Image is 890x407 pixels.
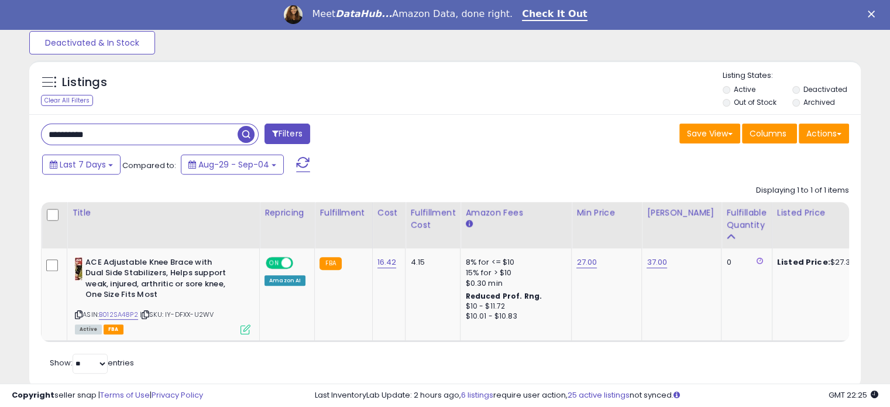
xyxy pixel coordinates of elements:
label: Out of Stock [734,97,776,107]
a: 16.42 [377,256,397,268]
div: Fulfillment [319,207,367,219]
div: Fulfillment Cost [410,207,455,231]
div: $10.01 - $10.83 [465,312,562,322]
span: Columns [750,128,786,139]
div: Amazon AI [264,275,305,286]
span: FBA [104,324,123,334]
a: Privacy Policy [152,389,203,401]
button: Columns [742,124,797,143]
a: Terms of Use [100,389,150,401]
div: Listed Price [777,207,878,219]
button: Save View [679,124,740,143]
div: Repricing [264,207,310,219]
div: seller snap | | [12,390,203,401]
img: 41iyKt16j7L._SL40_.jpg [75,257,83,281]
span: | SKU: IY-DFXX-U2WV [140,310,214,319]
a: Check It Out [522,8,587,21]
div: Close [868,11,879,18]
div: $10 - $11.72 [465,302,562,312]
b: Reduced Prof. Rng. [465,291,542,301]
label: Archived [803,97,834,107]
span: Compared to: [122,160,176,171]
small: FBA [319,257,341,270]
div: 4.15 [410,257,451,268]
div: 15% for > $10 [465,268,562,278]
span: All listings currently available for purchase on Amazon [75,324,102,334]
b: Listed Price: [777,256,830,268]
div: Cost [377,207,401,219]
button: Aug-29 - Sep-04 [181,155,284,175]
span: ON [267,258,281,268]
div: Meet Amazon Data, done right. [312,8,513,20]
a: 27.00 [576,256,597,268]
div: Min Price [576,207,637,219]
div: Last InventoryLab Update: 2 hours ago, require user action, not synced. [315,390,878,401]
div: Displaying 1 to 1 of 1 items [756,185,849,196]
a: 25 active listings [568,389,630,401]
div: 8% for <= $10 [465,257,562,268]
div: Title [72,207,255,219]
button: Actions [799,124,849,143]
div: 0 [726,257,762,268]
strong: Copyright [12,389,54,401]
a: 6 listings [461,389,493,401]
div: [PERSON_NAME] [647,207,716,219]
span: 2025-09-15 22:25 GMT [829,389,878,401]
div: ASIN: [75,257,250,333]
small: Amazon Fees. [465,219,472,230]
p: Listing States: [723,70,861,81]
a: 37.00 [647,256,667,268]
div: $27.35 [777,257,874,268]
i: DataHub... [335,8,392,19]
span: Aug-29 - Sep-04 [198,159,269,170]
img: Profile image for Georgie [284,5,303,24]
button: Last 7 Days [42,155,121,175]
h5: Listings [62,74,107,91]
div: Fulfillable Quantity [726,207,767,231]
span: OFF [291,258,310,268]
button: Filters [264,124,310,144]
label: Active [734,84,755,94]
b: ACE Adjustable Knee Brace with Dual Side Stabilizers, Helps support weak, injured, arthritic or s... [85,257,228,303]
button: Deactivated & In Stock [29,31,155,54]
div: $0.30 min [465,278,562,289]
div: Amazon Fees [465,207,566,219]
span: Last 7 Days [60,159,106,170]
div: Clear All Filters [41,95,93,106]
span: Show: entries [50,357,134,368]
a: B012SA48P2 [99,310,138,320]
label: Deactivated [803,84,847,94]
